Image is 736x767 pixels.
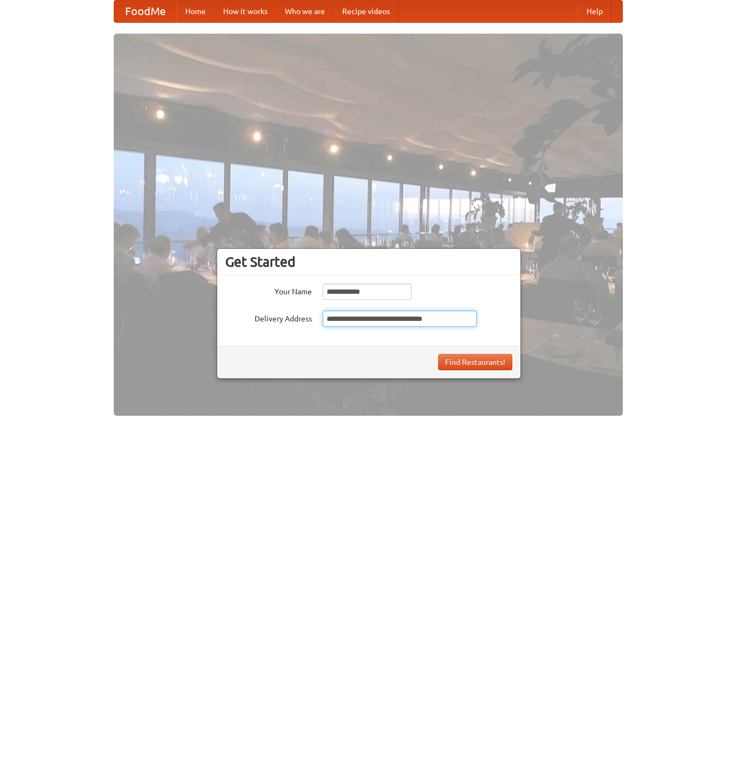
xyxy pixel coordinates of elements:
h3: Get Started [225,254,512,270]
a: How it works [214,1,276,22]
label: Delivery Address [225,311,312,324]
label: Your Name [225,283,312,297]
a: FoodMe [114,1,177,22]
a: Who we are [276,1,334,22]
a: Help [578,1,611,22]
button: Find Restaurants! [438,354,512,370]
a: Recipe videos [334,1,399,22]
a: Home [177,1,214,22]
